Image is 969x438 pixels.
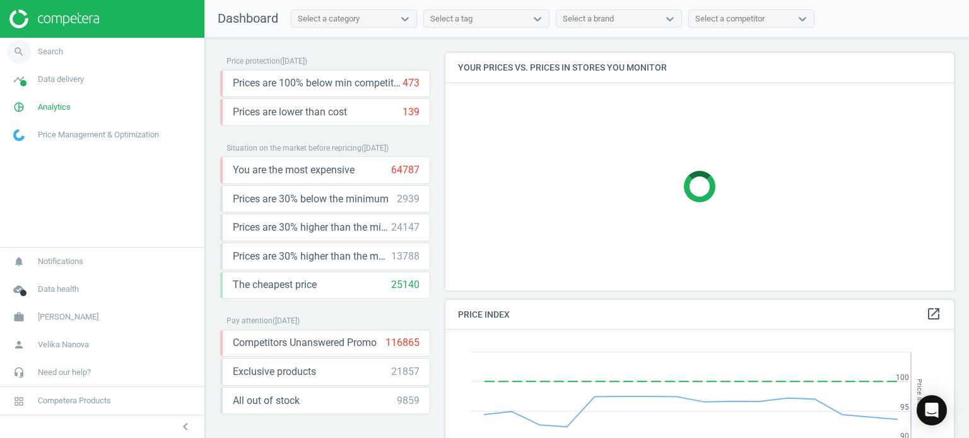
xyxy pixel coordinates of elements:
div: 64787 [391,163,420,177]
img: ajHJNr6hYgQAAAAASUVORK5CYII= [9,9,99,28]
span: ( [DATE] ) [280,57,307,66]
span: Price protection [226,57,280,66]
i: person [7,333,31,357]
div: 21857 [391,365,420,379]
div: 116865 [385,336,420,350]
span: Dashboard [218,11,278,26]
span: ( [DATE] ) [361,144,389,153]
span: All out of stock [233,394,300,408]
div: 24147 [391,221,420,234]
text: 95 [900,403,909,412]
span: Need our help? [38,367,91,378]
span: Prices are 100% below min competitor [233,76,402,90]
span: [PERSON_NAME] [38,311,98,323]
i: open_in_new [926,306,941,321]
span: Prices are 30% higher than the maximal [233,250,391,263]
span: Prices are lower than cost [233,105,347,119]
i: search [7,40,31,64]
div: 9859 [397,394,420,408]
span: Velika Nanova [38,339,89,350]
span: Prices are 30% higher than the minimum [233,221,391,234]
i: notifications [7,250,31,274]
img: wGWNvw8QSZomAAAAABJRU5ErkJggg== [13,129,25,141]
span: Price Management & Optimization [38,129,159,141]
span: Analytics [38,101,71,113]
span: Data health [38,284,79,295]
a: open_in_new [926,306,941,323]
i: headset_mic [7,360,31,384]
text: 100 [896,373,909,382]
h4: Price Index [445,300,954,330]
span: Competera Products [38,395,111,406]
div: 25140 [391,278,420,292]
i: cloud_done [7,277,31,301]
span: Data delivery [38,74,84,85]
span: Situation on the market before repricing [226,144,361,153]
i: timeline [7,67,31,91]
button: chevron_left [170,418,201,435]
span: Exclusive products [233,365,316,379]
tspan: Price Index [915,379,924,413]
span: You are the most expensive [233,163,355,177]
i: chevron_left [178,419,193,434]
div: Select a competitor [695,13,765,25]
span: Search [38,46,63,57]
h4: Your prices vs. prices in stores you monitor [445,53,954,83]
div: Open Intercom Messenger [917,395,947,425]
div: 139 [402,105,420,119]
i: work [7,305,31,329]
div: Select a tag [430,13,473,25]
span: ( [DATE] ) [273,316,300,325]
span: Prices are 30% below the minimum [233,192,389,206]
span: Competitors Unanswered Promo [233,336,377,350]
span: Pay attention [226,316,273,325]
i: pie_chart_outlined [7,95,31,119]
div: 473 [402,76,420,90]
div: Select a category [298,13,360,25]
span: The cheapest price [233,278,317,292]
div: 2939 [397,192,420,206]
span: Notifications [38,256,83,267]
div: Select a brand [563,13,614,25]
div: 13788 [391,250,420,263]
